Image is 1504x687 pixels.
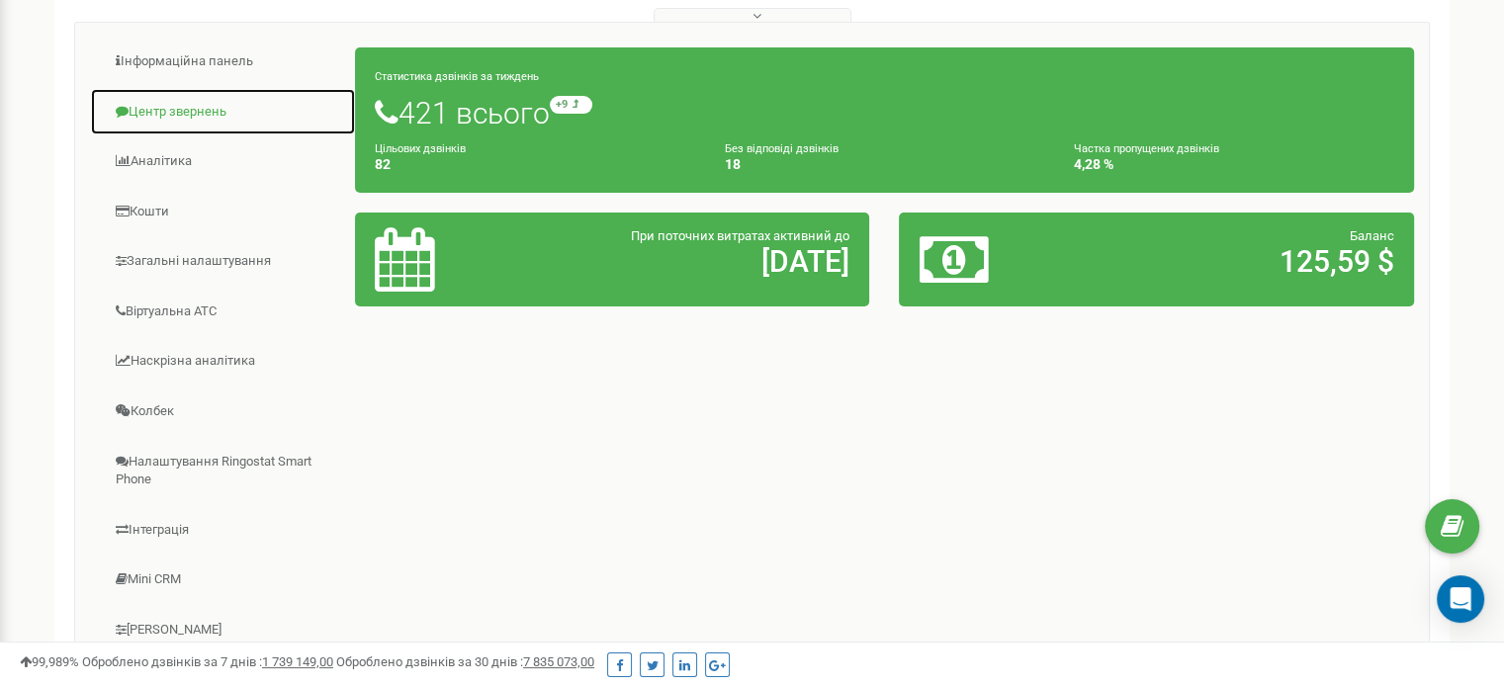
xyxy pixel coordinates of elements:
[90,387,356,436] a: Колбек
[543,245,849,278] h2: [DATE]
[336,654,594,669] span: Оброблено дзвінків за 30 днів :
[725,142,839,155] small: Без відповіді дзвінків
[375,96,1394,129] h1: 421 всього
[375,157,695,172] h4: 82
[1350,228,1394,243] span: Баланс
[82,654,333,669] span: Оброблено дзвінків за 7 днів :
[90,88,356,136] a: Центр звернень
[90,137,356,186] a: Аналiтика
[523,654,594,669] u: 7 835 073,00
[90,506,356,555] a: Інтеграція
[90,606,356,654] a: [PERSON_NAME]
[375,70,539,83] small: Статистика дзвінків за тиждень
[90,556,356,604] a: Mini CRM
[20,654,79,669] span: 99,989%
[550,96,592,114] small: +9
[90,188,356,236] a: Кошти
[1074,142,1219,155] small: Частка пропущених дзвінків
[1074,157,1394,172] h4: 4,28 %
[1088,245,1394,278] h2: 125,59 $
[375,142,466,155] small: Цільових дзвінків
[90,288,356,336] a: Віртуальна АТС
[1437,575,1484,623] div: Open Intercom Messenger
[90,337,356,386] a: Наскрізна аналітика
[90,237,356,286] a: Загальні налаштування
[725,157,1045,172] h4: 18
[262,654,333,669] u: 1 739 149,00
[90,438,356,504] a: Налаштування Ringostat Smart Phone
[90,38,356,86] a: Інформаційна панель
[631,228,849,243] span: При поточних витратах активний до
